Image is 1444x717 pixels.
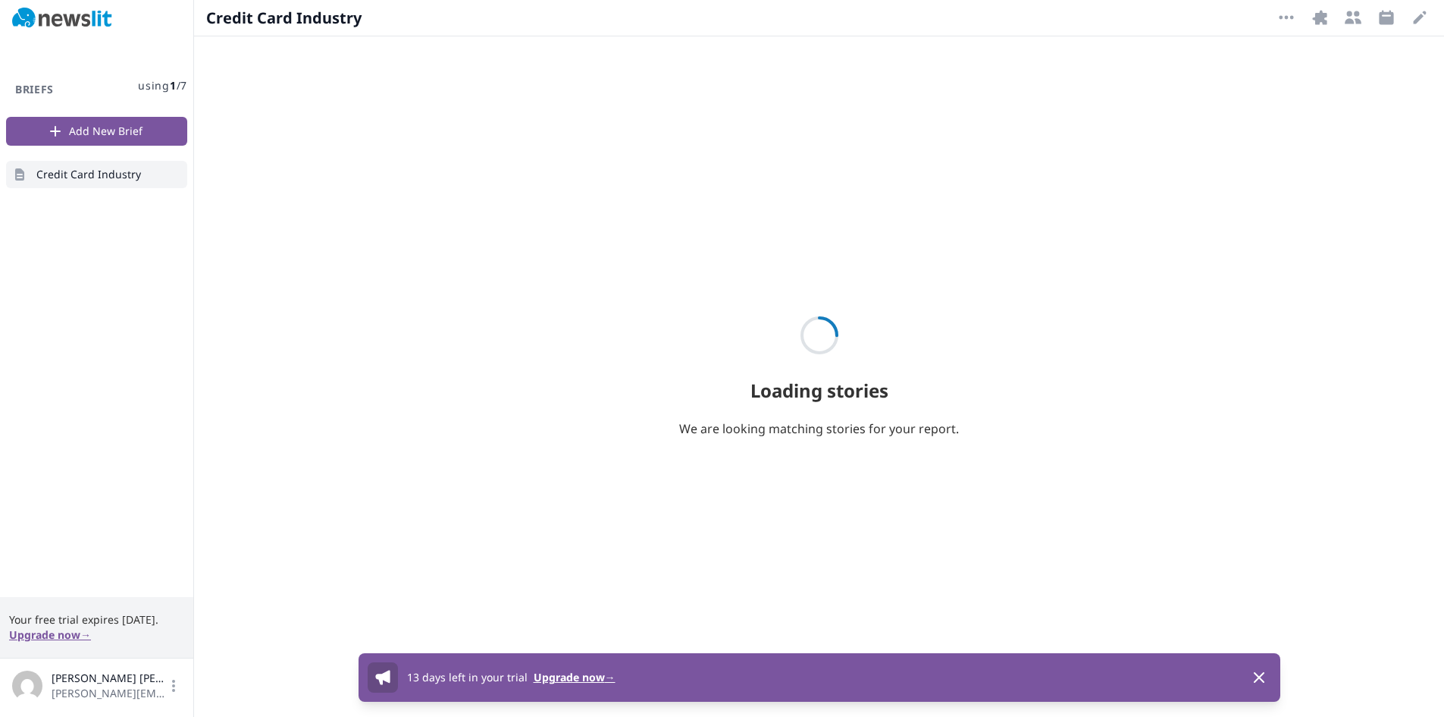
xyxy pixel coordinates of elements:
span: using / 7 [138,78,187,93]
h2: Loading stories [750,370,888,403]
h3: Briefs [6,82,63,97]
span: Your free trial expires [DATE]. [9,612,184,627]
button: Upgrade now [534,670,616,685]
span: → [80,627,91,642]
button: Upgrade now [9,627,91,643]
span: [PERSON_NAME] [PERSON_NAME] [52,671,166,686]
a: Credit Card Industry [6,161,187,188]
span: Credit Card Industry [36,167,141,182]
span: [PERSON_NAME][EMAIL_ADDRESS][PERSON_NAME][DOMAIN_NAME] [52,686,166,701]
button: Add New Brief [6,117,187,146]
button: [PERSON_NAME] [PERSON_NAME][PERSON_NAME][EMAIL_ADDRESS][PERSON_NAME][DOMAIN_NAME] [12,671,181,701]
span: 1 [170,78,177,93]
p: We are looking matching stories for your report. [661,410,977,438]
img: Newslit [12,8,112,29]
span: → [605,670,616,684]
span: Credit Card Industry [206,8,363,29]
span: 13 days left in your trial [407,670,528,684]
